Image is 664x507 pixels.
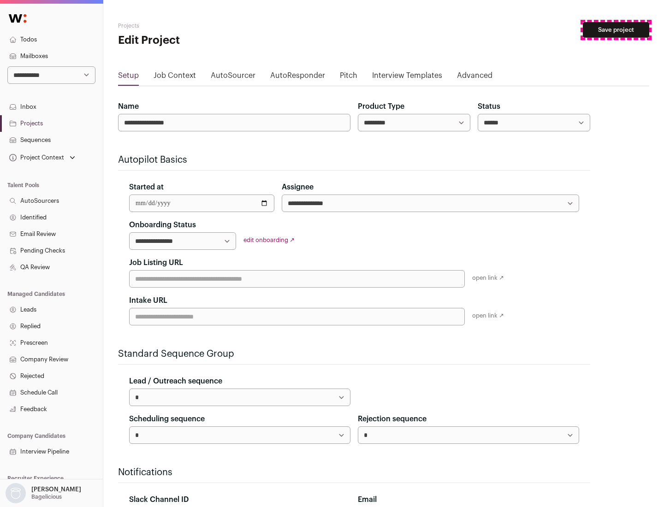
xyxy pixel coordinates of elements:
[340,70,357,85] a: Pitch
[358,101,404,112] label: Product Type
[129,295,167,306] label: Intake URL
[31,493,62,501] p: Bagelicious
[4,483,83,503] button: Open dropdown
[583,22,649,38] button: Save project
[270,70,325,85] a: AutoResponder
[282,182,314,193] label: Assignee
[129,494,189,505] label: Slack Channel ID
[7,154,64,161] div: Project Context
[4,9,31,28] img: Wellfound
[243,237,295,243] a: edit onboarding ↗
[118,101,139,112] label: Name
[118,153,590,166] h2: Autopilot Basics
[129,413,205,424] label: Scheduling sequence
[118,22,295,29] h2: Projects
[118,70,139,85] a: Setup
[372,70,442,85] a: Interview Templates
[358,413,427,424] label: Rejection sequence
[154,70,196,85] a: Job Context
[118,466,590,479] h2: Notifications
[478,101,500,112] label: Status
[118,348,590,360] h2: Standard Sequence Group
[129,376,222,387] label: Lead / Outreach sequence
[129,219,196,230] label: Onboarding Status
[129,182,164,193] label: Started at
[7,151,77,164] button: Open dropdown
[129,257,183,268] label: Job Listing URL
[31,486,81,493] p: [PERSON_NAME]
[6,483,26,503] img: nopic.png
[358,494,579,505] div: Email
[118,33,295,48] h1: Edit Project
[457,70,492,85] a: Advanced
[211,70,255,85] a: AutoSourcer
